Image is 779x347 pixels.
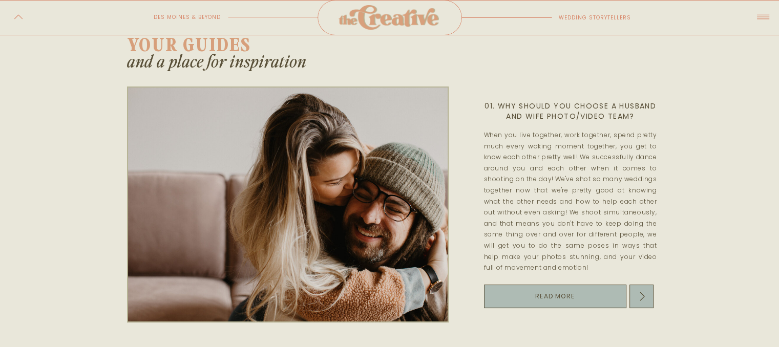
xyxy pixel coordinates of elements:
h1: your guides [127,32,267,51]
p: wedding storytellers [559,13,646,23]
p: When you live together, work together, spend pretty much every waking moment together, you get to... [484,129,657,271]
h1: and a place for inspiration [127,51,307,72]
a: read more [496,292,615,300]
h1: 01. Why Should You Choose A Husband and Wife Photo/Video Team? [484,101,657,123]
p: des moines & beyond [125,12,221,22]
